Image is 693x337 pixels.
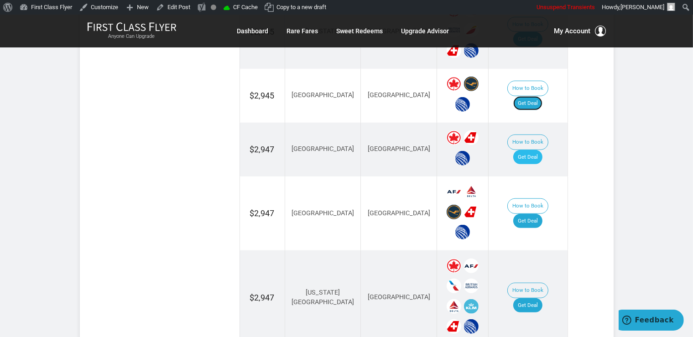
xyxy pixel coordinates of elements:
[287,23,318,39] a: Rare Fares
[447,319,461,334] span: Swiss
[619,310,684,332] iframe: Opens a widget where you can find more information
[447,299,461,314] span: Delta Airlines
[292,289,354,306] span: [US_STATE][GEOGRAPHIC_DATA]
[464,299,479,314] span: KLM
[368,91,430,99] span: [GEOGRAPHIC_DATA]
[513,298,542,313] a: Get Deal
[87,22,177,31] img: First Class Flyer
[447,130,461,145] span: Air Canada
[250,145,275,154] span: $2,947
[464,77,479,91] span: Lufthansa
[513,214,542,228] a: Get Deal
[250,208,275,218] span: $2,947
[513,96,542,111] a: Get Deal
[620,4,664,10] span: [PERSON_NAME]
[250,91,275,100] span: $2,945
[464,43,479,58] span: United
[337,23,383,39] a: Sweet Redeems
[368,293,430,301] span: [GEOGRAPHIC_DATA]
[554,26,591,36] span: My Account
[447,205,461,219] span: Lufthansa
[513,150,542,165] a: Get Deal
[554,26,606,36] button: My Account
[455,97,470,112] span: United
[292,209,354,217] span: [GEOGRAPHIC_DATA]
[250,293,275,302] span: $2,947
[447,43,461,58] span: Swiss
[237,23,269,39] a: Dashboard
[447,184,461,199] span: Air France
[507,135,548,150] button: How to Book
[87,22,177,40] a: First Class FlyerAnyone Can Upgrade
[537,4,595,10] span: Unsuspend Transients
[507,283,548,298] button: How to Book
[447,259,461,273] span: Air Canada
[455,151,470,166] span: United
[464,130,479,145] span: Swiss
[507,198,548,214] button: How to Book
[401,23,449,39] a: Upgrade Advisor
[464,279,479,293] span: British Airways
[292,145,354,153] span: [GEOGRAPHIC_DATA]
[507,81,548,96] button: How to Book
[464,184,479,199] span: Delta Airlines
[87,33,177,40] small: Anyone Can Upgrade
[447,77,461,91] span: Air Canada
[464,259,479,273] span: Air France
[368,145,430,153] span: [GEOGRAPHIC_DATA]
[464,319,479,334] span: United
[292,91,354,99] span: [GEOGRAPHIC_DATA]
[464,205,479,219] span: Swiss
[447,279,461,293] span: American Airlines
[455,225,470,239] span: United
[368,209,430,217] span: [GEOGRAPHIC_DATA]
